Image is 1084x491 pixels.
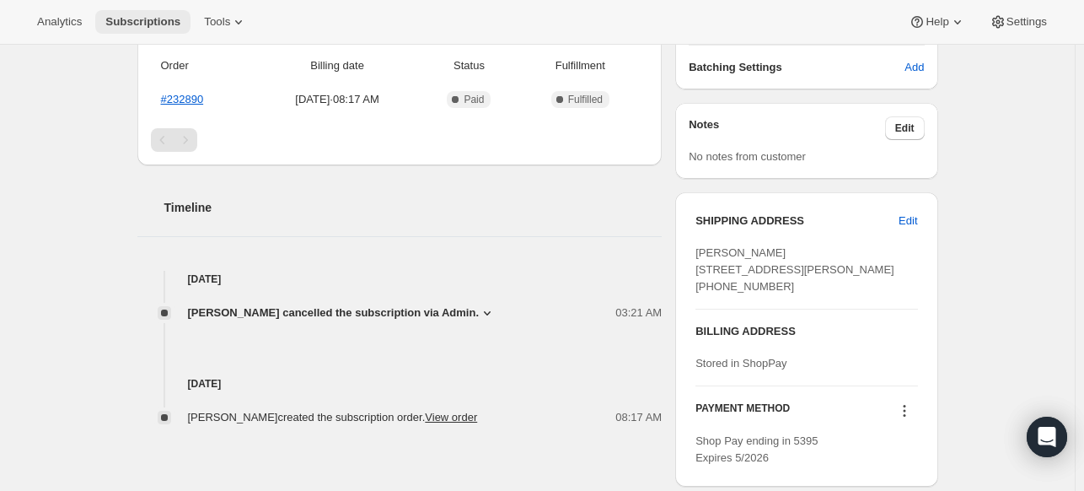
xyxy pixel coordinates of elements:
button: Tools [194,10,257,34]
span: Billing date [259,57,416,74]
span: No notes from customer [689,150,806,163]
nav: Pagination [151,128,649,152]
span: Subscriptions [105,15,180,29]
span: Shop Pay ending in 5395 Expires 5/2026 [695,434,818,464]
button: Analytics [27,10,92,34]
button: [PERSON_NAME] cancelled the subscription via Admin. [188,305,496,321]
div: Open Intercom Messenger [1027,417,1067,457]
h3: Notes [689,116,885,140]
h4: [DATE] [137,375,663,392]
h3: SHIPPING ADDRESS [695,213,899,229]
a: View order [425,411,477,424]
a: #232890 [161,93,204,105]
span: Add [904,59,924,76]
span: Status [426,57,512,74]
span: Analytics [37,15,82,29]
span: Tools [204,15,230,29]
span: Stored in ShopPay [695,357,786,370]
button: Settings [979,10,1057,34]
button: Subscriptions [95,10,191,34]
h6: Batching Settings [689,59,904,76]
h3: PAYMENT METHOD [695,402,790,424]
span: [PERSON_NAME] [STREET_ADDRESS][PERSON_NAME] [PHONE_NUMBER] [695,246,894,293]
button: Add [894,54,934,81]
span: 08:17 AM [615,409,662,426]
span: Edit [899,213,917,229]
span: [PERSON_NAME] created the subscription order. [188,411,478,424]
span: Help [926,15,948,29]
span: Fulfillment [523,57,639,74]
button: Edit [888,208,927,235]
h2: Timeline [164,199,663,216]
button: Help [899,10,975,34]
span: 03:21 AM [615,305,662,321]
h3: BILLING ADDRESS [695,323,917,340]
button: Edit [885,116,925,140]
span: Paid [464,93,484,106]
span: [PERSON_NAME] cancelled the subscription via Admin. [188,305,480,321]
th: Order [151,47,254,84]
span: Settings [1006,15,1047,29]
span: [DATE] · 08:17 AM [259,91,416,108]
span: Fulfilled [568,93,603,106]
span: Edit [895,121,915,135]
h4: [DATE] [137,271,663,288]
